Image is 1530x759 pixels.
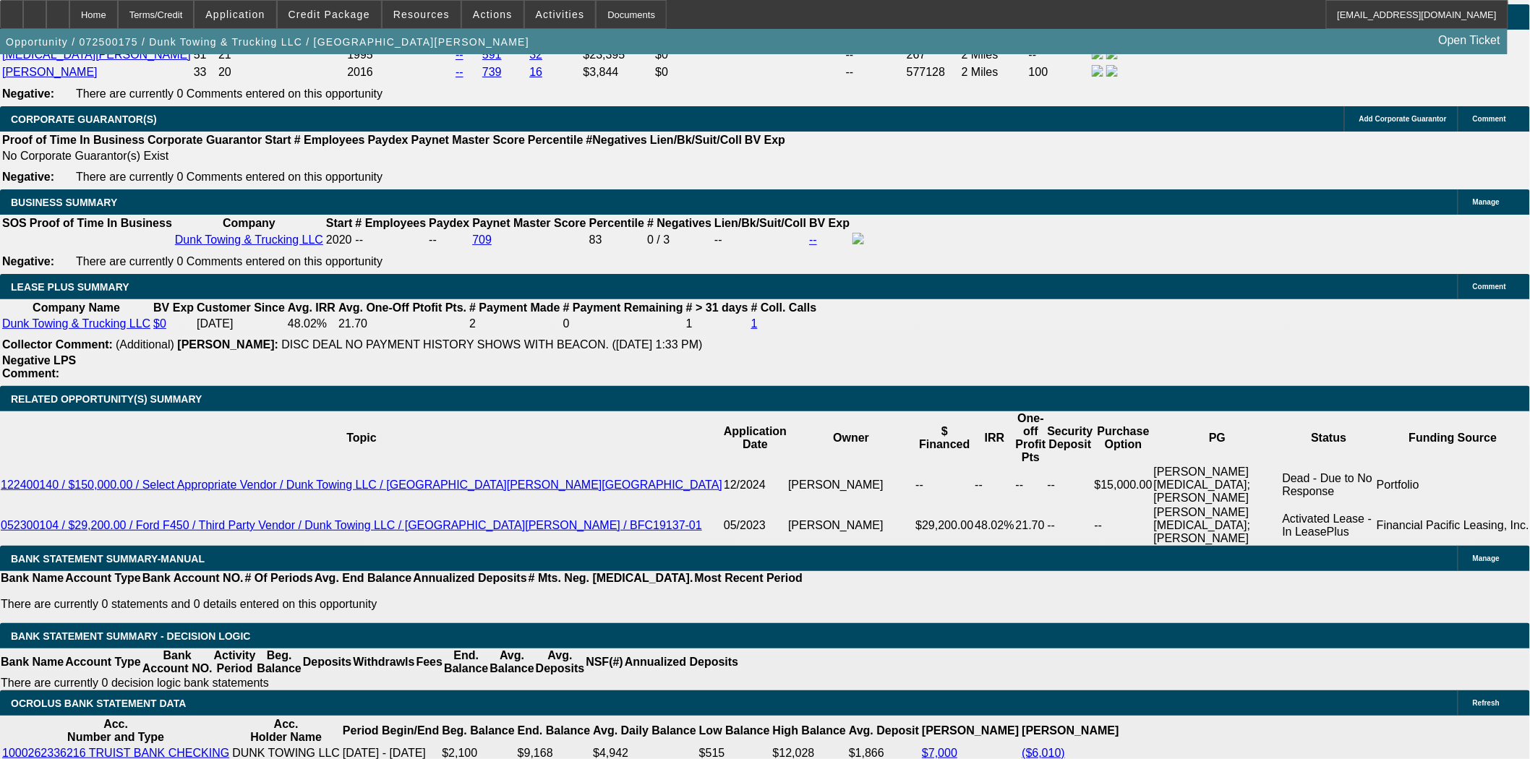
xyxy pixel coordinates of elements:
[223,217,275,229] b: Company
[906,64,960,80] td: 577128
[852,233,864,244] img: facebook-icon.png
[772,717,847,745] th: High Balance
[915,505,974,546] td: $29,200.00
[196,317,286,331] td: [DATE]
[586,134,648,146] b: #Negatives
[915,411,974,465] th: $ Financed
[338,317,467,331] td: 21.70
[489,648,534,676] th: Avg. Balance
[443,648,489,676] th: End. Balance
[302,648,353,676] th: Deposits
[535,648,586,676] th: Avg. Deposits
[244,571,314,586] th: # Of Periods
[1015,411,1047,465] th: One-off Profit Pts
[787,465,915,505] td: [PERSON_NAME]
[142,571,244,586] th: Bank Account NO.
[1094,505,1153,546] td: --
[288,301,336,314] b: Avg. IRR
[11,630,251,642] span: Bank Statement Summary - Decision Logic
[563,317,684,331] td: 0
[1,216,27,231] th: SOS
[906,47,960,63] td: 267
[1047,411,1094,465] th: Security Deposit
[29,216,173,231] th: Proof of Time In Business
[536,9,585,20] span: Activities
[845,47,905,63] td: --
[342,717,440,745] th: Period Begin/End
[1282,505,1376,546] td: Activated Lease - In LeasePlus
[325,232,353,248] td: 2020
[2,747,229,759] a: 1000262336216 TRUIST BANK CHECKING
[218,64,345,80] td: 20
[153,301,194,314] b: BV Exp
[529,48,542,61] a: 32
[525,1,596,28] button: Activities
[1022,747,1066,759] a: ($6,010)
[347,66,373,78] span: 2016
[921,717,1020,745] th: [PERSON_NAME]
[265,134,291,146] b: Start
[1376,505,1530,546] td: Financial Pacific Leasing, Inc.
[1,149,792,163] td: No Corporate Guarantor(s) Exist
[213,648,257,676] th: Activity Period
[1153,465,1282,505] td: [PERSON_NAME][MEDICAL_DATA]; [PERSON_NAME]
[592,717,697,745] th: Avg. Daily Balance
[1047,505,1094,546] td: --
[751,317,758,330] a: 1
[563,301,683,314] b: # Payment Remaining
[751,301,817,314] b: # Coll. Calls
[482,66,502,78] a: 739
[654,47,844,63] td: $0
[1092,65,1103,77] img: facebook-icon.png
[411,134,525,146] b: Paynet Master Score
[352,648,415,676] th: Withdrawls
[585,648,624,676] th: NSF(#)
[153,317,166,330] a: $0
[1376,411,1530,465] th: Funding Source
[355,233,363,246] span: --
[326,217,352,229] b: Start
[116,338,174,351] span: (Additional)
[2,255,54,267] b: Negative:
[1,133,145,147] th: Proof of Time In Business
[2,354,76,379] b: Negative LPS Comment:
[517,717,591,745] th: End. Balance
[1022,717,1120,745] th: [PERSON_NAME]
[1015,465,1047,505] td: --
[205,9,265,20] span: Application
[11,197,117,208] span: BUSINESS SUMMARY
[231,717,341,745] th: Acc. Holder Name
[1473,198,1500,206] span: Manage
[472,217,586,229] b: Paynet Master Score
[294,134,365,146] b: # Employees
[175,233,323,246] a: Dunk Towing & Trucking LLC
[473,9,513,20] span: Actions
[589,233,644,246] div: 83
[412,571,527,586] th: Annualized Deposits
[278,1,381,28] button: Credit Package
[845,64,905,80] td: --
[745,134,785,146] b: BV Exp
[338,301,466,314] b: Avg. One-Off Ptofit Pts.
[1153,505,1282,546] td: [PERSON_NAME][MEDICAL_DATA]; [PERSON_NAME]
[281,338,702,351] span: DISC DEAL NO PAYMENT HISTORY SHOWS WITH BEACON. ([DATE] 1:33 PM)
[256,648,302,676] th: Beg. Balance
[33,301,120,314] b: Company Name
[11,113,157,125] span: CORPORATE GUARANTOR(S)
[694,571,803,586] th: Most Recent Period
[624,648,739,676] th: Annualized Deposits
[1153,411,1282,465] th: PG
[589,217,644,229] b: Percentile
[469,301,560,314] b: # Payment Made
[529,66,542,78] a: 16
[142,648,213,676] th: Bank Account NO.
[1047,465,1094,505] td: --
[787,411,915,465] th: Owner
[528,134,583,146] b: Percentile
[428,232,470,248] td: --
[1473,699,1500,707] span: Refresh
[1094,411,1153,465] th: Purchase Option
[1028,47,1090,63] td: --
[685,317,749,331] td: 1
[975,411,1015,465] th: IRR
